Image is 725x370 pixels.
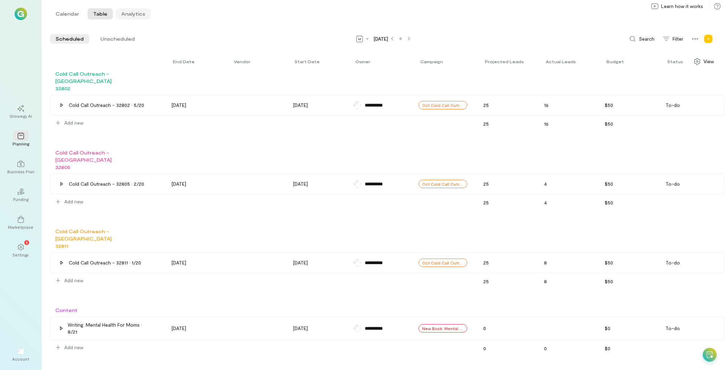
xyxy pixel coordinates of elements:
[422,260,464,266] span: Oct Cold Call Outreach - [GEOGRAPHIC_DATA]
[293,102,338,109] div: [DATE]
[479,178,536,190] div: 25
[26,239,27,245] span: 1
[485,59,524,64] span: Projected leads
[13,196,28,202] div: Funding
[485,59,527,64] div: Toggle SortBy
[69,259,141,266] div: Cold Call Outreach - 32811 · 1/20
[667,59,686,64] div: Toggle SortBy
[639,35,654,42] span: Search
[479,197,536,208] div: 25
[479,323,536,334] div: 0
[540,343,597,354] div: 0
[690,56,718,67] div: Show columns
[64,198,83,205] span: Add new
[479,276,536,287] div: 25
[666,259,714,266] div: To-do
[673,35,683,42] span: Filter
[601,100,658,111] div: $50
[540,118,597,129] div: 16
[479,100,536,111] div: 25
[661,3,703,10] span: Learn how it works
[64,119,83,126] span: Add new
[546,59,579,64] div: Toggle SortBy
[540,197,597,208] div: 4
[172,325,216,332] div: [DATE]
[8,342,33,367] div: Account
[64,277,83,284] span: Add new
[546,59,576,64] span: Actual leads
[666,102,714,109] div: To-do
[234,59,250,64] span: Vendor
[666,325,714,332] div: To-do
[422,326,464,331] span: New Book: Mental Health for Moms
[64,344,83,351] span: Add new
[295,59,320,64] span: Start date
[55,71,112,91] span: Cold Call Outreach - [GEOGRAPHIC_DATA] 32802
[601,257,658,268] div: $50
[172,259,216,266] div: [DATE]
[8,99,33,124] a: Growegy AI
[479,257,536,268] div: 25
[540,276,597,287] div: 8
[607,59,624,64] span: Budget
[173,59,198,64] div: Toggle SortBy
[172,180,216,187] div: [DATE]
[13,252,29,258] div: Settings
[601,118,658,129] div: $50
[55,228,112,249] span: Cold Call Outreach - [GEOGRAPHIC_DATA] 32811
[422,102,464,108] span: Oct Cold Call Outreach - [GEOGRAPHIC_DATA]
[607,59,627,64] div: Toggle SortBy
[420,59,443,64] span: Campaign
[8,210,33,235] a: Marketplace
[601,323,658,334] div: $0
[422,181,464,187] span: Oct Cold Call Outreach - [GEOGRAPHIC_DATA]
[601,197,658,208] div: $50
[293,180,338,187] div: [DATE]
[69,102,144,109] div: Cold Call Outreach - 32802 · 5/20
[8,155,33,180] a: Business Plan
[479,118,536,129] div: 25
[540,100,597,111] div: 16
[479,343,536,354] div: 0
[56,35,84,42] span: Scheduled
[13,356,30,362] div: Account
[601,276,658,287] div: $50
[55,307,77,313] span: Content
[68,321,146,335] div: Writing: Mental Health for Moms · 8/21
[355,59,370,64] span: Owner
[8,127,33,152] a: Planning
[601,343,658,354] div: $0
[355,59,373,64] div: Toggle SortBy
[374,35,388,42] span: [DATE]
[100,35,135,42] span: Unscheduled
[293,259,338,266] div: [DATE]
[540,178,597,190] div: 4
[293,325,338,332] div: [DATE]
[703,58,714,65] span: View
[295,59,323,64] div: Toggle SortBy
[55,150,112,170] span: Cold Call Outreach - [GEOGRAPHIC_DATA] 32805
[10,113,32,119] div: Growegy AI
[88,8,113,19] button: Table
[8,238,33,263] a: Settings
[420,59,446,64] div: Toggle SortBy
[540,257,597,268] div: 8
[703,33,714,44] div: Add new program
[172,102,216,109] div: [DATE]
[50,8,85,19] button: Calendar
[8,224,34,230] div: Marketplace
[666,180,714,187] div: To-do
[8,183,33,208] a: Funding
[116,8,151,19] button: Analytics
[601,178,658,190] div: $50
[13,141,29,146] div: Planning
[69,180,144,187] div: Cold Call Outreach - 32805 · 2/20
[667,59,683,64] span: Status
[7,169,34,174] div: Business Plan
[173,59,195,64] span: End date
[234,59,254,64] div: Toggle SortBy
